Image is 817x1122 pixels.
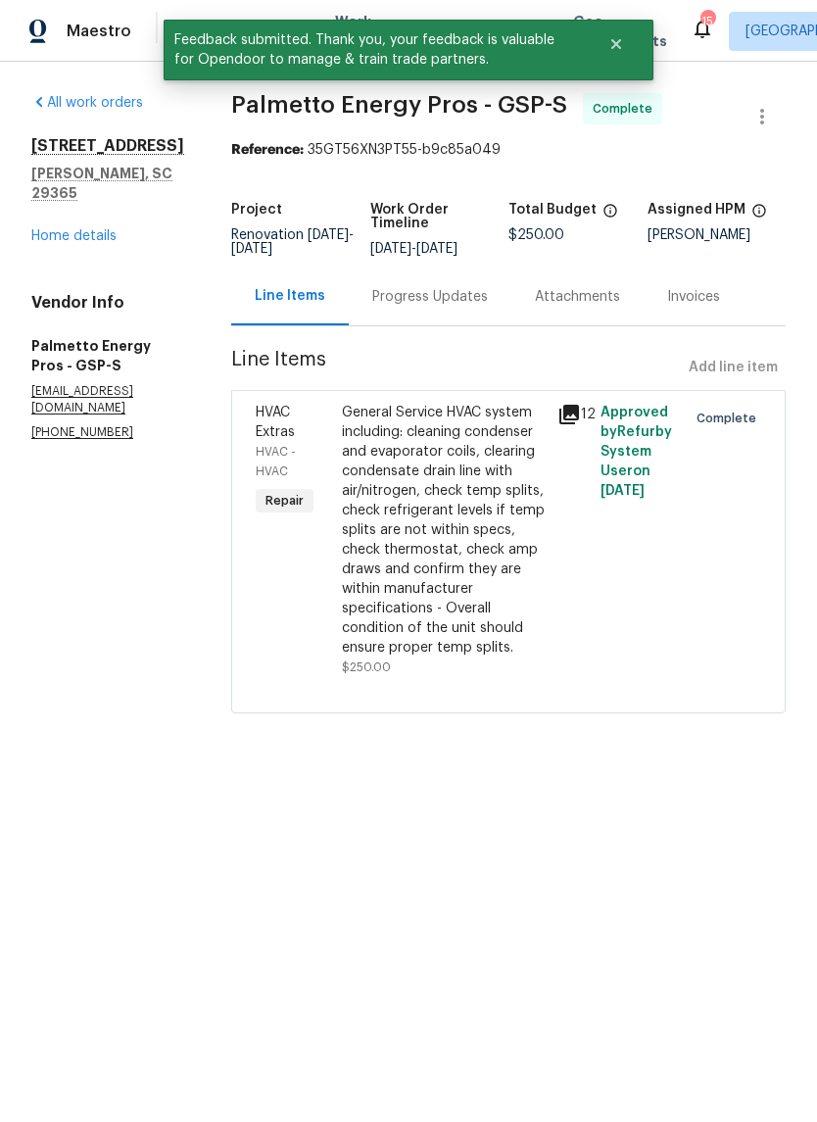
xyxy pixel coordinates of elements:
span: Work Orders [335,12,385,51]
span: Repair [258,491,312,511]
span: Palmetto Energy Pros - GSP-S [231,93,567,117]
div: 15 [700,12,714,31]
span: [DATE] [308,228,349,242]
span: Line Items [231,350,681,386]
a: Home details [31,229,117,243]
span: Complete [593,99,660,119]
b: Reference: [231,143,304,157]
span: [DATE] [231,242,272,256]
span: - [231,228,354,256]
div: Invoices [667,287,720,307]
span: [DATE] [416,242,457,256]
div: Progress Updates [372,287,488,307]
span: HVAC - HVAC [256,446,296,477]
span: Feedback submitted. Thank you, your feedback is valuable for Opendoor to manage & train trade par... [164,20,584,80]
span: The hpm assigned to this work order. [751,203,767,228]
h5: Palmetto Energy Pros - GSP-S [31,336,184,375]
div: 35GT56XN3PT55-b9c85a049 [231,140,786,160]
span: HVAC Extras [256,406,295,439]
h5: Total Budget [508,203,597,217]
button: Close [584,24,649,64]
h5: Work Order Timeline [370,203,509,230]
span: $250.00 [342,661,391,673]
span: Approved by Refurby System User on [601,406,672,498]
span: [DATE] [370,242,411,256]
span: $250.00 [508,228,564,242]
span: Complete [697,409,764,428]
div: Attachments [535,287,620,307]
span: Geo Assignments [573,12,667,51]
span: Maestro [67,22,131,41]
div: 12 [557,403,589,426]
span: - [370,242,457,256]
span: [DATE] [601,484,645,498]
span: The total cost of line items that have been proposed by Opendoor. This sum includes line items th... [602,203,618,228]
h4: Vendor Info [31,293,184,313]
div: Line Items [255,286,325,306]
a: All work orders [31,96,143,110]
h5: Project [231,203,282,217]
div: General Service HVAC system including: cleaning condenser and evaporator coils, clearing condensa... [342,403,546,658]
h5: Assigned HPM [648,203,745,217]
span: Renovation [231,228,354,256]
div: [PERSON_NAME] [648,228,787,242]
